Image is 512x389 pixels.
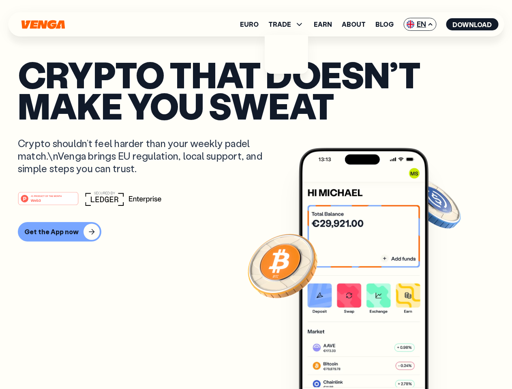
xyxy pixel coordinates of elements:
img: USDC coin [404,174,463,233]
a: Earn [314,21,332,28]
button: Download [446,18,498,30]
p: Crypto shouldn’t feel harder than your weekly padel match.\nVenga brings EU regulation, local sup... [18,137,274,175]
button: Get the App now [18,222,101,242]
a: Blog [375,21,394,28]
img: Bitcoin [246,229,319,302]
tspan: #1 PRODUCT OF THE MONTH [31,194,62,197]
p: Crypto that doesn’t make you sweat [18,59,494,121]
div: Get the App now [24,228,79,236]
a: Get the App now [18,222,494,242]
span: TRADE [268,21,291,28]
tspan: Web3 [31,198,41,202]
img: flag-uk [406,20,414,28]
span: TRADE [268,19,304,29]
a: Euro [240,21,259,28]
a: #1 PRODUCT OF THE MONTHWeb3 [18,197,79,207]
a: About [342,21,366,28]
svg: Home [20,20,66,29]
span: EN [403,18,436,31]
